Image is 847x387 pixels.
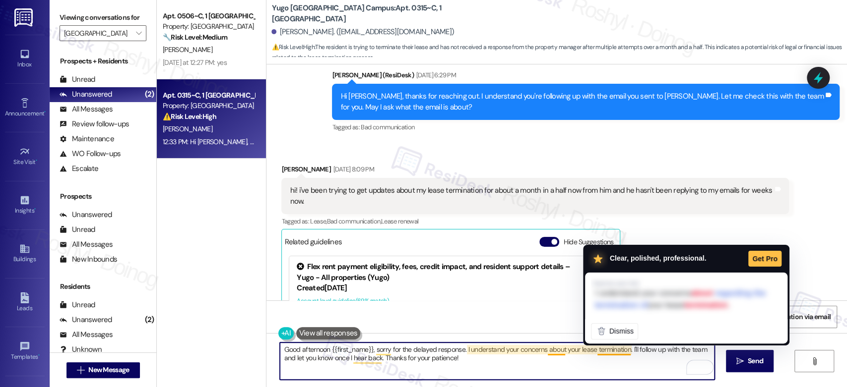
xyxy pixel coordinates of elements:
[60,104,113,114] div: All Messages
[60,300,95,310] div: Unread
[5,338,45,365] a: Templates •
[361,123,414,131] span: Bad communication
[50,56,156,66] div: Prospects + Residents
[77,366,84,374] i: 
[281,214,789,228] div: Tagged as:
[136,29,141,37] i: 
[332,70,840,84] div: [PERSON_NAME] (ResiDesk)
[163,124,212,133] span: [PERSON_NAME]
[163,33,227,42] strong: 🔧 Risk Level: Medium
[297,283,580,293] div: Created [DATE]
[163,58,227,67] div: [DATE] at 12:27 PM: yes
[748,356,763,366] span: Send
[60,344,102,355] div: Unknown
[14,8,35,27] img: ResiDesk Logo
[60,134,114,144] div: Maintenance
[290,185,773,207] div: hi! i've been trying to get updates about my lease termination for about a month in a half now fr...
[36,157,37,164] span: •
[271,3,470,24] b: Yugo [GEOGRAPHIC_DATA] Campus: Apt. 0315~C, 1 [GEOGRAPHIC_DATA]
[332,120,840,134] div: Tagged as:
[50,191,156,202] div: Prospects
[60,224,95,235] div: Unread
[5,289,45,316] a: Leads
[60,74,95,85] div: Unread
[163,90,255,101] div: Apt. 0315~C, 1 [GEOGRAPHIC_DATA]
[736,357,744,365] i: 
[60,149,121,159] div: WO Follow-ups
[88,365,129,375] span: New Message
[60,315,112,325] div: Unanswered
[414,70,456,80] div: [DATE] 6:29 PM
[563,237,613,247] label: Hide Suggestions
[271,42,847,63] span: : The resident is trying to terminate their lease and has not received a response from the proper...
[5,192,45,219] a: Insights •
[142,87,157,102] div: (2)
[163,45,212,54] span: [PERSON_NAME]
[297,296,580,306] div: Account level guideline ( 69 % match)
[271,27,454,37] div: [PERSON_NAME]. ([EMAIL_ADDRESS][DOMAIN_NAME])
[60,10,146,25] label: Viewing conversations for
[326,217,381,225] span: Bad communication ,
[60,330,113,340] div: All Messages
[163,21,255,32] div: Property: [GEOGRAPHIC_DATA]
[60,239,113,250] div: All Messages
[34,206,36,213] span: •
[163,112,216,121] strong: ⚠️ Risk Level: High
[142,312,157,328] div: (2)
[310,217,326,225] span: Lease ,
[331,164,374,174] div: [DATE] 8:09 PM
[64,25,130,41] input: All communities
[280,342,714,380] textarea: To enrich screen reader interactions, please activate Accessibility in Grammarly extension settings
[5,240,45,267] a: Buildings
[163,11,255,21] div: Apt. 0506~C, 1 [GEOGRAPHIC_DATA]
[44,109,46,115] span: •
[60,164,98,174] div: Escalate
[726,350,774,372] button: Send
[297,262,580,283] div: Flex rent payment eligibility, fees, credit impact, and resident support details – Yugo - All pro...
[60,254,117,265] div: New Inbounds
[60,210,112,220] div: Unanswered
[271,43,314,51] strong: ⚠️ Risk Level: High
[60,119,129,129] div: Review follow-ups
[60,89,112,100] div: Unanswered
[38,352,40,359] span: •
[340,91,824,112] div: Hi [PERSON_NAME], thanks for reaching out. I understand you're following up with the email you se...
[5,46,45,72] a: Inbox
[5,143,45,170] a: Site Visit •
[284,237,342,251] div: Related guidelines
[381,217,419,225] span: Lease renewal
[810,357,818,365] i: 
[163,101,255,111] div: Property: [GEOGRAPHIC_DATA]
[66,362,140,378] button: New Message
[281,164,789,178] div: [PERSON_NAME]
[50,281,156,292] div: Residents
